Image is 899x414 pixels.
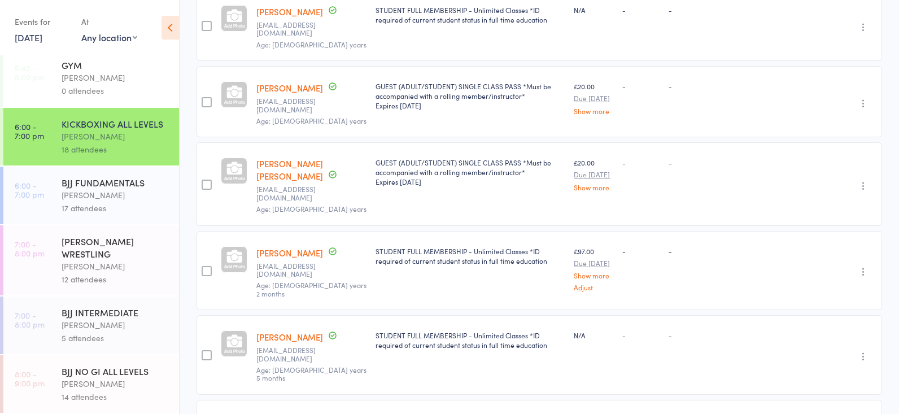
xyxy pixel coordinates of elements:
small: archietc@icloud.com [256,262,366,278]
div: 5 attendees [62,332,169,345]
div: At [81,12,137,31]
a: [PERSON_NAME] [256,82,323,94]
a: 7:00 -8:00 pmBJJ INTERMEDIATE[PERSON_NAME]5 attendees [3,297,179,354]
div: 17 attendees [62,202,169,215]
div: - [669,81,791,91]
div: Any location [81,31,137,43]
a: [PERSON_NAME] [256,6,323,18]
div: [PERSON_NAME] [62,319,169,332]
div: [PERSON_NAME] [62,189,169,202]
small: Sonnyboyskelton@hotmail.co.uk [256,97,366,114]
div: £97.00 [574,246,613,291]
time: 8:00 - 9:00 pm [15,369,45,387]
time: 6:00 - 7:00 pm [15,122,44,140]
div: - [622,5,659,15]
div: 18 attendees [62,143,169,156]
span: Age: [DEMOGRAPHIC_DATA] years 5 months [256,365,366,382]
div: - [669,5,791,15]
span: Age: [DEMOGRAPHIC_DATA] years 2 months [256,280,366,298]
div: GUEST (ADULT/STUDENT) SINGLE CLASS PASS *Must be accompanied with a rolling member/instructor* [376,158,565,186]
time: 7:00 - 8:00 pm [15,311,45,329]
a: Show more [574,184,613,191]
div: N/A [574,5,613,15]
small: babylonbash@gmail.com [256,346,366,363]
div: - [622,246,659,256]
div: £20.00 [574,81,613,114]
small: Badgerskeltons@outlook.com [256,185,366,202]
div: KICKBOXING ALL LEVELS [62,117,169,130]
div: STUDENT FULL MEMBERSHIP - Unlimited Classes *ID required of current student status in full time e... [376,246,565,265]
time: 5:45 - 8:00 pm [15,63,45,81]
span: Age: [DEMOGRAPHIC_DATA] years [256,204,366,213]
small: jodieskelton@hotmail.com [256,21,366,37]
a: [DATE] [15,31,42,43]
div: - [622,81,659,91]
div: BJJ NO GI ALL LEVELS [62,365,169,377]
div: [PERSON_NAME] [62,130,169,143]
small: Due [DATE] [574,171,613,178]
div: - [669,158,791,167]
span: Age: [DEMOGRAPHIC_DATA] years [256,116,366,125]
small: Due [DATE] [574,94,613,102]
div: GUEST (ADULT/STUDENT) SINGLE CLASS PASS *Must be accompanied with a rolling member/instructor* [376,81,565,110]
div: - [622,158,659,167]
div: £20.00 [574,158,613,190]
small: Due [DATE] [574,259,613,267]
time: 7:00 - 8:00 pm [15,239,45,258]
time: 6:00 - 7:00 pm [15,181,44,199]
div: [PERSON_NAME] [62,377,169,390]
a: Adjust [574,284,613,291]
span: Age: [DEMOGRAPHIC_DATA] years [256,40,366,49]
div: 12 attendees [62,273,169,286]
div: N/A [574,330,613,340]
div: 14 attendees [62,390,169,403]
a: [PERSON_NAME] [256,247,323,259]
div: GYM [62,59,169,71]
div: - [669,246,791,256]
div: 0 attendees [62,84,169,97]
div: Events for [15,12,70,31]
div: [PERSON_NAME] [62,260,169,273]
div: BJJ FUNDAMENTALS [62,176,169,189]
a: 6:00 -7:00 pmBJJ FUNDAMENTALS[PERSON_NAME]17 attendees [3,167,179,224]
div: [PERSON_NAME] WRESTLING [62,235,169,260]
div: STUDENT FULL MEMBERSHIP - Unlimited Classes *ID required of current student status in full time e... [376,5,565,24]
a: 7:00 -8:00 pm[PERSON_NAME] WRESTLING[PERSON_NAME]12 attendees [3,225,179,295]
a: Show more [574,107,613,115]
div: Expires [DATE] [376,101,565,110]
div: STUDENT FULL MEMBERSHIP - Unlimited Classes *ID required of current student status in full time e... [376,330,565,350]
a: [PERSON_NAME] [PERSON_NAME] [256,158,323,182]
div: - [669,330,791,340]
a: 5:45 -8:00 pmGYM[PERSON_NAME]0 attendees [3,49,179,107]
div: [PERSON_NAME] [62,71,169,84]
div: Expires [DATE] [376,177,565,186]
a: [PERSON_NAME] [256,331,323,343]
div: - [622,330,659,340]
a: 6:00 -7:00 pmKICKBOXING ALL LEVELS[PERSON_NAME]18 attendees [3,108,179,165]
a: 8:00 -9:00 pmBJJ NO GI ALL LEVELS[PERSON_NAME]14 attendees [3,355,179,413]
div: BJJ INTERMEDIATE [62,306,169,319]
a: Show more [574,272,613,279]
